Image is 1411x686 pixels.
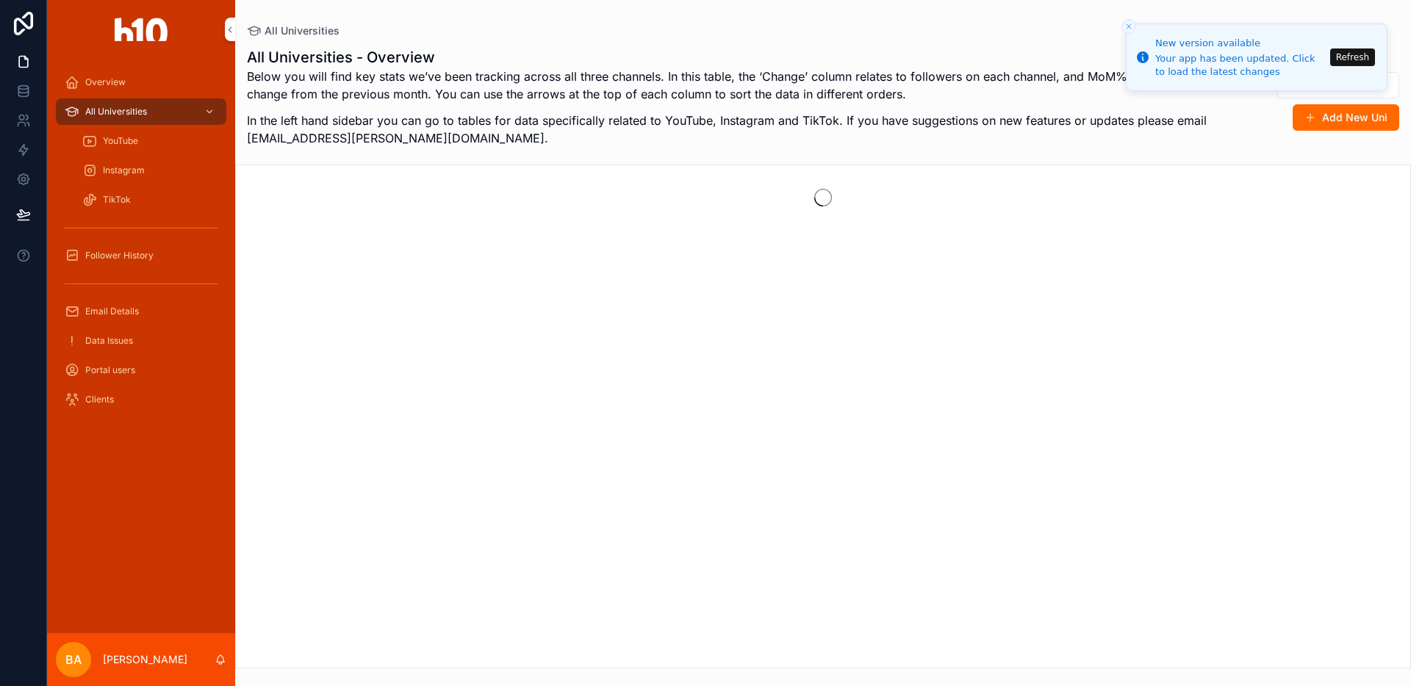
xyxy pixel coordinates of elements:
[247,47,1244,68] h1: All Universities - Overview
[247,112,1244,147] p: In the left hand sidebar you can go to tables for data specifically related to YouTube, Instagram...
[103,135,138,147] span: YouTube
[85,394,114,405] span: Clients
[56,386,226,413] a: Clients
[47,59,235,432] div: scrollable content
[56,298,226,325] a: Email Details
[56,69,226,95] a: Overview
[85,106,147,118] span: All Universities
[103,165,145,176] span: Instagram
[1155,52,1326,79] div: Your app has been updated. Click to load the latest changes
[85,364,135,376] span: Portal users
[73,157,226,184] a: Instagram
[56,357,226,383] a: Portal users
[1293,104,1399,131] button: Add New Uni
[115,18,168,41] img: App logo
[265,24,340,38] span: All Universities
[73,187,226,213] a: TikTok
[56,242,226,269] a: Follower History
[1330,48,1375,66] button: Refresh
[103,194,131,206] span: TikTok
[1155,36,1326,51] div: New version available
[103,652,187,667] p: [PERSON_NAME]
[56,98,226,125] a: All Universities
[73,128,226,154] a: YouTube
[85,335,133,347] span: Data Issues
[65,651,82,668] span: BA
[85,76,126,88] span: Overview
[56,328,226,354] a: Data Issues
[85,306,139,317] span: Email Details
[247,24,340,38] a: All Universities
[85,250,154,261] span: Follower History
[1121,19,1136,34] button: Close toast
[247,68,1244,103] p: Below you will find key stats we’ve been tracking across all three channels. In this table, the ‘...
